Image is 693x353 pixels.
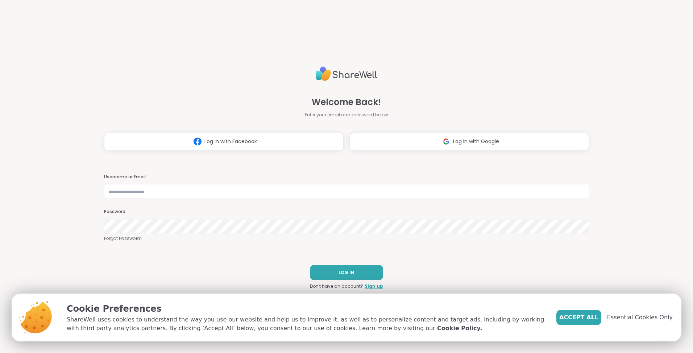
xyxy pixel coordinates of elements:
[305,112,388,118] span: Enter your email and password below
[310,283,363,290] span: Don't have an account?
[439,135,453,148] img: ShareWell Logomark
[607,313,673,322] span: Essential Cookies Only
[556,310,601,325] button: Accept All
[310,265,383,280] button: LOG IN
[339,269,354,276] span: LOG IN
[67,315,545,333] p: ShareWell uses cookies to understand the way you use our website and help us to improve it, as we...
[312,96,381,109] span: Welcome Back!
[349,133,589,151] button: Log in with Google
[67,302,545,315] p: Cookie Preferences
[104,174,589,180] h3: Username or Email
[559,313,598,322] span: Accept All
[191,135,204,148] img: ShareWell Logomark
[104,235,589,242] a: Forgot Password?
[316,63,377,84] img: ShareWell Logo
[453,138,499,145] span: Log in with Google
[104,209,589,215] h3: Password
[204,138,257,145] span: Log in with Facebook
[365,283,383,290] a: Sign up
[104,133,344,151] button: Log in with Facebook
[437,324,482,333] a: Cookie Policy.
